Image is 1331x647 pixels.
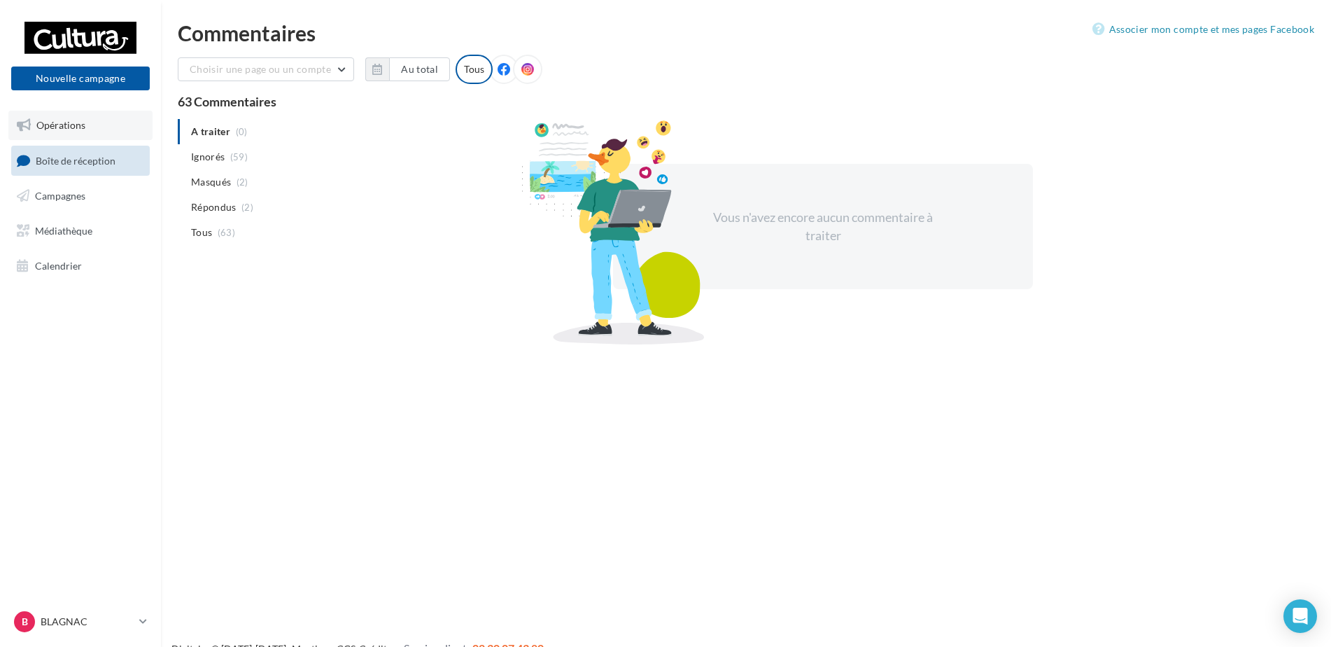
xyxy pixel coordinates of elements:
span: Ignorés [191,150,225,164]
button: Au total [365,57,450,81]
span: Opérations [36,119,85,131]
span: (59) [230,151,248,162]
button: Nouvelle campagne [11,67,150,90]
a: Opérations [8,111,153,140]
button: Choisir une page ou un compte [178,57,354,81]
span: Tous [191,225,212,239]
p: BLAGNAC [41,615,134,629]
span: Médiathèque [35,225,92,237]
a: B BLAGNAC [11,608,150,635]
div: Commentaires [178,22,1314,43]
span: (63) [218,227,235,238]
a: Associer mon compte et mes pages Facebook [1092,21,1314,38]
div: Open Intercom Messenger [1283,599,1317,633]
button: Au total [389,57,450,81]
span: B [22,615,28,629]
a: Médiathèque [8,216,153,246]
a: Campagnes [8,181,153,211]
span: Campagnes [35,190,85,202]
div: Tous [456,55,493,84]
div: 63 Commentaires [178,95,1314,108]
span: Calendrier [35,259,82,271]
span: Boîte de réception [36,154,115,166]
span: Choisir une page ou un compte [190,63,331,75]
div: Vous n'avez encore aucun commentaire à traiter [703,209,943,244]
span: Répondus [191,200,237,214]
span: (2) [241,202,253,213]
a: Calendrier [8,251,153,281]
span: (2) [237,176,248,188]
span: Masqués [191,175,231,189]
a: Boîte de réception [8,146,153,176]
